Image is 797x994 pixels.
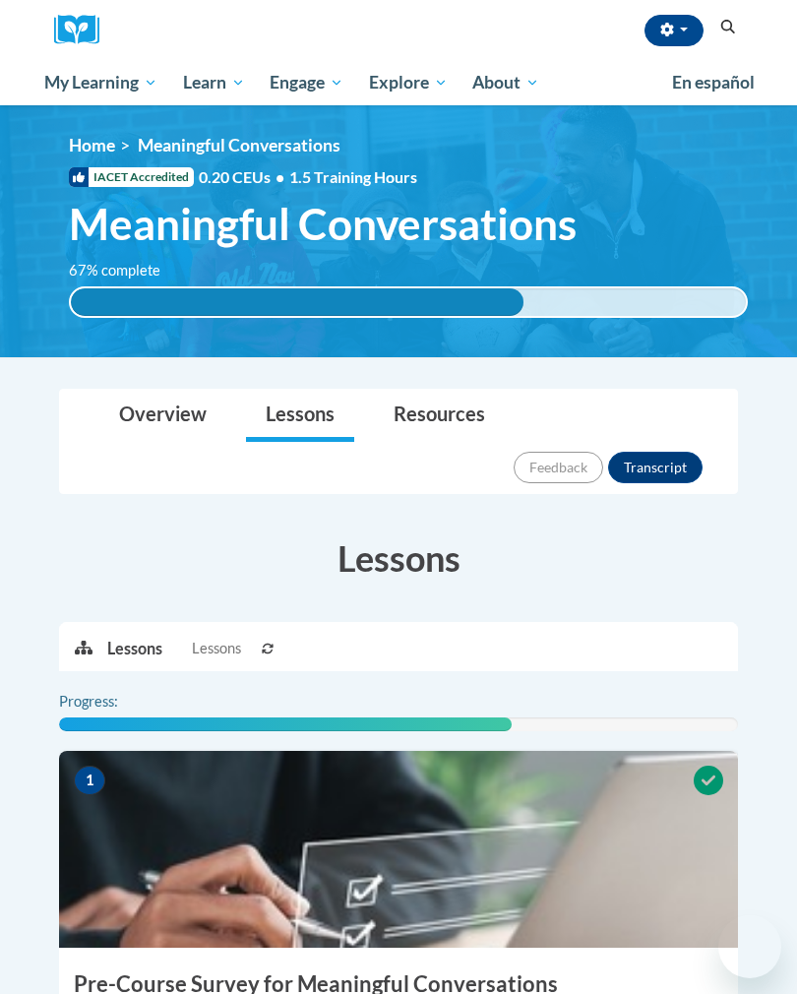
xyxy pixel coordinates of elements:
span: Explore [369,71,448,94]
span: IACET Accredited [69,167,194,187]
a: My Learning [31,60,170,105]
span: • [276,167,284,186]
label: 67% complete [69,260,182,281]
a: Home [69,135,115,155]
img: Logo brand [54,15,113,45]
a: About [460,60,553,105]
a: Resources [374,390,505,442]
span: En español [672,72,755,93]
a: En español [659,62,767,103]
a: Engage [257,60,356,105]
a: Overview [99,390,226,442]
button: Transcript [608,452,703,483]
button: Feedback [514,452,603,483]
a: Lessons [246,390,354,442]
div: 67% complete [71,288,523,316]
iframe: Button to launch messaging window [718,915,781,978]
label: Progress: [59,691,172,713]
span: My Learning [44,71,157,94]
div: Main menu [30,60,767,105]
a: Learn [170,60,258,105]
button: Search [713,16,743,39]
p: Lessons [107,638,162,659]
span: Meaningful Conversations [138,135,340,155]
img: Course Image [59,751,738,948]
span: Learn [183,71,245,94]
span: Lessons [192,638,241,659]
a: Explore [356,60,460,105]
span: 0.20 CEUs [199,166,289,188]
span: Engage [270,71,343,94]
button: Account Settings [644,15,704,46]
h3: Lessons [59,533,738,583]
span: 1 [74,766,105,795]
span: Meaningful Conversations [69,198,577,250]
span: 1.5 Training Hours [289,167,417,186]
span: About [472,71,539,94]
a: Cox Campus [54,15,113,45]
